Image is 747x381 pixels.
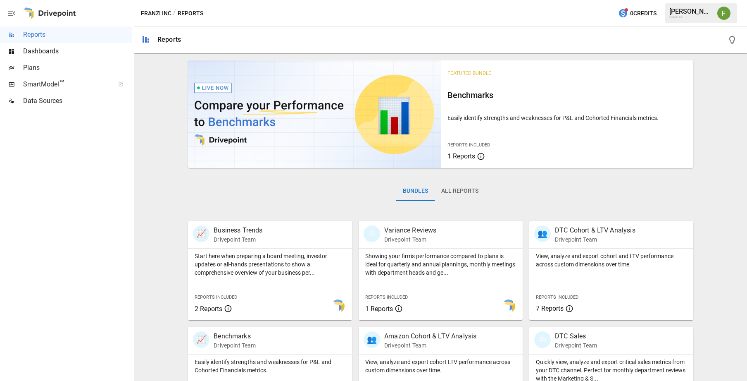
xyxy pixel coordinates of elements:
[364,225,380,242] div: 🗓
[193,331,209,348] div: 📈
[141,8,171,19] button: Franzi Inc
[555,341,597,350] p: Drivepoint Team
[23,30,132,40] span: Reports
[59,78,65,89] span: ™
[214,235,262,244] p: Drivepoint Team
[384,235,436,244] p: Drivepoint Team
[193,225,209,242] div: 📈
[23,96,132,106] span: Data Sources
[23,63,132,73] span: Plans
[195,295,237,300] span: Reports Included
[365,252,516,277] p: Showing your firm's performance compared to plans is ideal for quarterly and annual plannings, mo...
[365,358,516,374] p: View, analyze and export cohort LTV performance across custom dimensions over time.
[214,341,256,350] p: Drivepoint Team
[669,15,712,19] div: Franzi Inc
[195,305,222,313] span: 2 Reports
[447,89,687,102] h6: Benchmarks
[615,6,660,21] button: 0Credits
[534,225,551,242] div: 👥
[712,2,735,25] button: Franzi Ibscher
[534,331,551,348] div: 🛍
[502,300,515,313] img: smart model
[396,181,435,201] button: Bundles
[188,60,440,168] img: video thumbnail
[435,181,485,201] button: All Reports
[447,114,687,122] p: Easily identify strengths and weaknesses for P&L and Cohorted Financials metrics.
[365,305,393,313] span: 1 Reports
[331,300,345,313] img: smart model
[447,142,490,148] span: Reports Included
[447,152,475,160] span: 1 Reports
[717,7,730,20] img: Franzi Ibscher
[384,341,476,350] p: Drivepoint Team
[555,235,635,244] p: Drivepoint Team
[536,295,578,300] span: Reports Included
[447,70,491,76] span: Featured Bundle
[536,252,687,268] p: View, analyze and export cohort and LTV performance across custom dimensions over time.
[214,225,262,235] p: Business Trends
[23,46,132,56] span: Dashboards
[195,252,345,277] p: Start here when preparing a board meeting, investor updates or all-hands presentations to show a ...
[669,7,712,15] div: [PERSON_NAME]
[555,225,635,235] p: DTC Cohort & LTV Analysis
[214,331,256,341] p: Benchmarks
[157,36,181,43] div: Reports
[384,225,436,235] p: Variance Reviews
[364,331,380,348] div: 👥
[555,331,597,341] p: DTC Sales
[630,8,657,19] span: 0 Credits
[536,304,564,312] span: 7 Reports
[23,79,109,89] span: SmartModel
[195,358,345,374] p: Easily identify strengths and weaknesses for P&L and Cohorted Financials metrics.
[365,295,408,300] span: Reports Included
[173,8,176,19] div: /
[384,331,476,341] p: Amazon Cohort & LTV Analysis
